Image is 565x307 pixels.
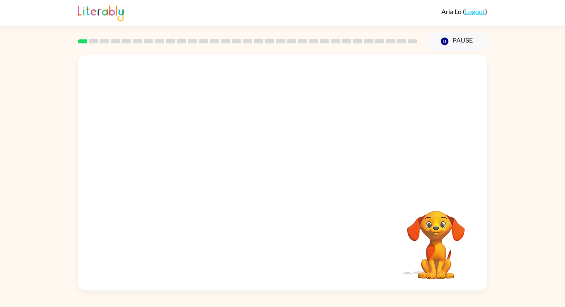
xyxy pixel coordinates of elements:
[427,32,487,51] button: Pause
[78,3,124,21] img: Literably
[395,198,477,281] video: Your browser must support playing .mp4 files to use Literably. Please try using another browser.
[465,7,485,15] a: Logout
[441,7,463,15] span: Aria Lo
[441,7,487,15] div: ( )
